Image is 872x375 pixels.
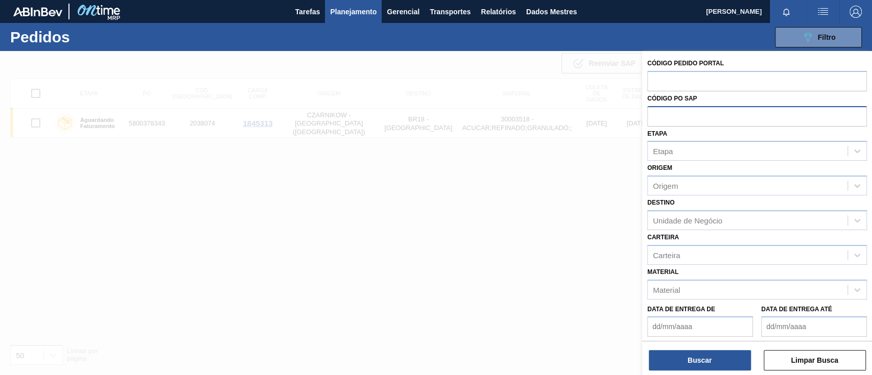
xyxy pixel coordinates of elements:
[647,130,667,137] font: Etapa
[481,8,515,16] font: Relatórios
[653,147,673,156] font: Etapa
[706,8,762,15] font: [PERSON_NAME]
[647,164,672,171] font: Origem
[761,316,867,337] input: dd/mm/aaaa
[526,8,577,16] font: Dados Mestres
[647,60,724,67] font: Código Pedido Portal
[647,234,679,241] font: Carteira
[647,199,674,206] font: Destino
[387,8,419,16] font: Gerencial
[761,306,832,313] font: Data de Entrega até
[647,306,715,313] font: Data de Entrega de
[647,95,697,102] font: Código PO SAP
[818,33,836,41] font: Filtro
[295,8,320,16] font: Tarefas
[13,7,62,16] img: TNhmsLtSVTkK8tSr43FrP2fwEKptu5GPRR3wAAAABJRU5ErkJggg==
[430,8,470,16] font: Transportes
[817,6,829,18] img: ações do usuário
[653,285,680,294] font: Material
[653,216,722,224] font: Unidade de Negócio
[647,316,753,337] input: dd/mm/aaaa
[653,251,680,259] font: Carteira
[647,268,678,276] font: Material
[770,5,803,19] button: Notificações
[850,6,862,18] img: Sair
[653,182,678,190] font: Origem
[775,27,862,47] button: Filtro
[10,29,70,45] font: Pedidos
[330,8,376,16] font: Planejamento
